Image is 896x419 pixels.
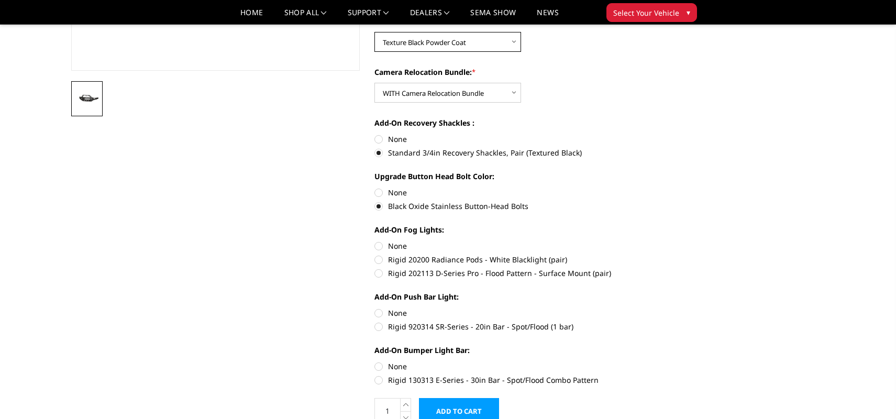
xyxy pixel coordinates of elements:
[410,9,450,24] a: Dealers
[374,345,663,356] label: Add-On Bumper Light Bar:
[374,117,663,128] label: Add-On Recovery Shackles :
[374,134,663,145] label: None
[374,201,663,212] label: Black Oxide Stainless Button-Head Bolts
[374,268,663,279] label: Rigid 202113 D-Series Pro - Flood Pattern - Surface Mount (pair)
[470,9,516,24] a: SEMA Show
[606,3,697,22] button: Select Your Vehicle
[537,9,558,24] a: News
[374,291,663,302] label: Add-On Push Bar Light:
[374,187,663,198] label: None
[374,307,663,318] label: None
[613,7,679,18] span: Select Your Vehicle
[374,240,663,251] label: None
[74,93,99,105] img: 2024-2025 Chevrolet 2500-3500 - Freedom Series - Sport Front Bumper (non-winch)
[374,361,663,372] label: None
[348,9,389,24] a: Support
[374,254,663,265] label: Rigid 20200 Radiance Pods - White Blacklight (pair)
[240,9,263,24] a: Home
[374,321,663,332] label: Rigid 920314 SR-Series - 20in Bar - Spot/Flood (1 bar)
[374,224,663,235] label: Add-On Fog Lights:
[374,147,663,158] label: Standard 3/4in Recovery Shackles, Pair (Textured Black)
[687,7,690,18] span: ▾
[284,9,327,24] a: shop all
[374,171,663,182] label: Upgrade Button Head Bolt Color:
[374,374,663,385] label: Rigid 130313 E-Series - 30in Bar - Spot/Flood Combo Pattern
[374,67,663,78] label: Camera Relocation Bundle:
